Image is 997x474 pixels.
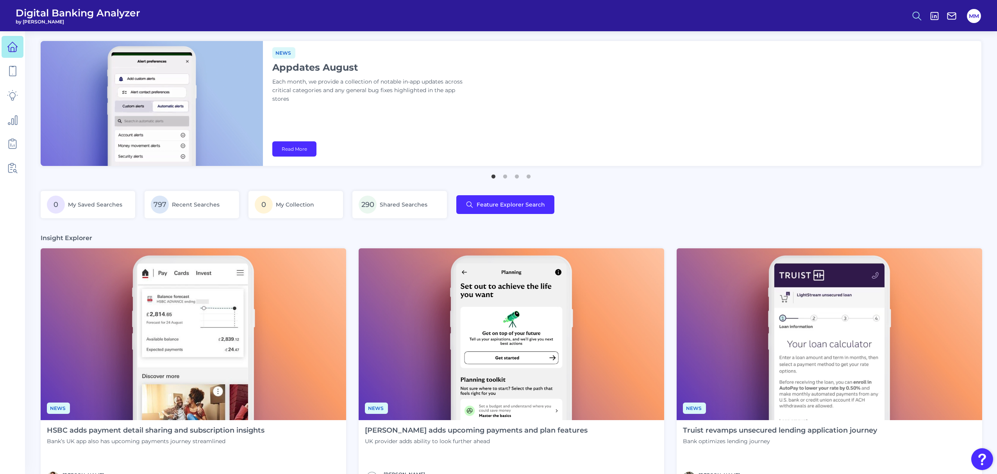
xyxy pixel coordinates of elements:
img: News - Phone (3).png [677,248,982,420]
span: News [365,403,388,414]
span: Recent Searches [172,201,220,208]
h3: Insight Explorer [41,234,92,242]
span: 290 [359,196,377,214]
span: My Saved Searches [68,201,122,208]
span: My Collection [276,201,314,208]
img: bannerImg [41,41,263,166]
h4: HSBC adds payment detail sharing and subscription insights [47,426,264,435]
a: 290Shared Searches [352,191,447,218]
a: 0My Saved Searches [41,191,135,218]
a: News [683,404,706,412]
span: News [683,403,706,414]
h4: [PERSON_NAME] adds upcoming payments and plan features [365,426,588,435]
img: News - Phone.png [41,248,346,420]
button: 4 [525,171,532,178]
p: Each month, we provide a collection of notable in-app updates across critical categories and any ... [272,78,468,103]
button: 1 [490,171,497,178]
span: by [PERSON_NAME] [16,19,140,25]
p: Bank’s UK app also has upcoming payments journey streamlined [47,438,264,445]
span: Shared Searches [380,201,427,208]
a: 0My Collection [248,191,343,218]
span: News [272,47,295,59]
span: Feature Explorer Search [477,201,545,208]
span: Digital Banking Analyzer [16,7,140,19]
a: 797Recent Searches [145,191,239,218]
button: 2 [501,171,509,178]
p: Bank optimizes lending journey [683,438,877,445]
span: 0 [255,196,273,214]
h1: Appdates August [272,62,468,73]
a: News [272,49,295,56]
button: MM [967,9,981,23]
span: 0 [47,196,65,214]
img: News - Phone (4).png [359,248,664,420]
a: News [47,404,70,412]
button: Open Resource Center [971,448,993,470]
a: News [365,404,388,412]
a: Read More [272,141,316,157]
span: News [47,403,70,414]
h4: Truist revamps unsecured lending application journey [683,426,877,435]
button: 3 [513,171,521,178]
button: Feature Explorer Search [456,195,554,214]
span: 797 [151,196,169,214]
p: UK provider adds ability to look further ahead [365,438,588,445]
